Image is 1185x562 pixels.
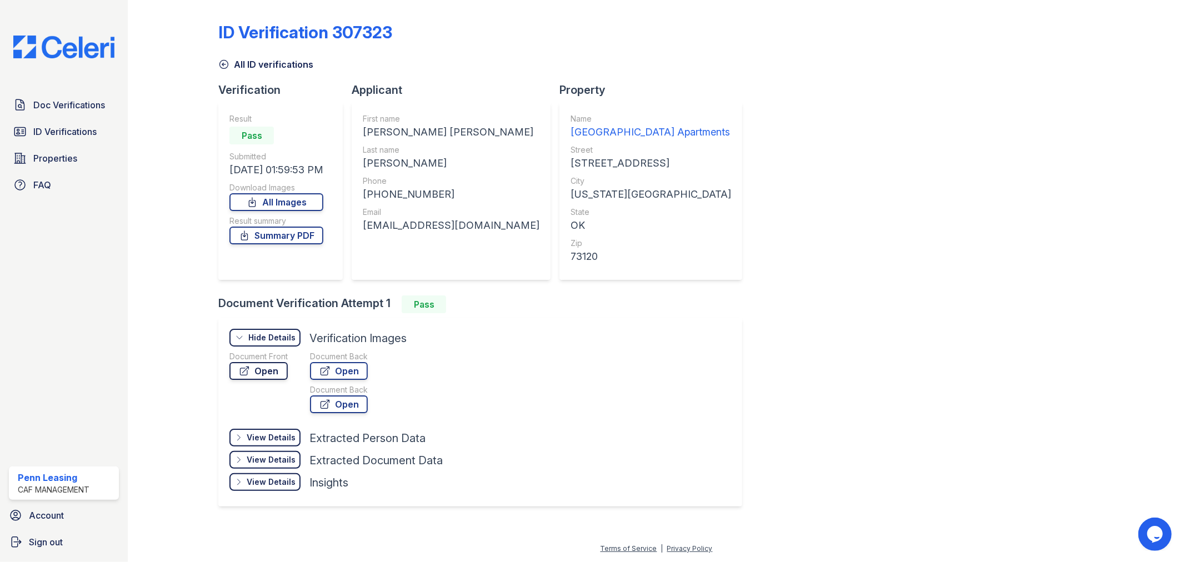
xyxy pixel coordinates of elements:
[352,82,559,98] div: Applicant
[229,113,323,124] div: Result
[218,82,352,98] div: Verification
[571,207,731,218] div: State
[248,332,296,343] div: Hide Details
[571,124,731,140] div: [GEOGRAPHIC_DATA] Apartments
[310,351,368,362] div: Document Back
[247,476,296,488] div: View Details
[229,351,288,362] div: Document Front
[363,124,539,140] div: [PERSON_NAME] [PERSON_NAME]
[229,193,323,211] a: All Images
[29,509,64,522] span: Account
[229,151,323,162] div: Submitted
[18,471,89,484] div: Penn Leasing
[571,187,731,202] div: [US_STATE][GEOGRAPHIC_DATA]
[229,215,323,227] div: Result summary
[247,454,296,465] div: View Details
[4,504,123,526] a: Account
[33,98,105,112] span: Doc Verifications
[309,453,443,468] div: Extracted Document Data
[363,144,539,155] div: Last name
[310,395,368,413] a: Open
[571,144,731,155] div: Street
[363,175,539,187] div: Phone
[229,227,323,244] a: Summary PDF
[229,127,274,144] div: Pass
[363,187,539,202] div: [PHONE_NUMBER]
[309,475,348,490] div: Insights
[310,384,368,395] div: Document Back
[571,155,731,171] div: [STREET_ADDRESS]
[4,531,123,553] a: Sign out
[229,162,323,178] div: [DATE] 01:59:53 PM
[571,175,731,187] div: City
[309,330,407,346] div: Verification Images
[309,430,426,446] div: Extracted Person Data
[218,22,392,42] div: ID Verification 307323
[571,113,731,124] div: Name
[18,484,89,495] div: CAF Management
[33,152,77,165] span: Properties
[1138,518,1174,551] iframe: chat widget
[229,362,288,380] a: Open
[363,218,539,233] div: [EMAIL_ADDRESS][DOMAIN_NAME]
[29,535,63,549] span: Sign out
[33,125,97,138] span: ID Verifications
[9,94,119,116] a: Doc Verifications
[667,544,713,553] a: Privacy Policy
[661,544,663,553] div: |
[229,182,323,193] div: Download Images
[310,362,368,380] a: Open
[363,155,539,171] div: [PERSON_NAME]
[247,432,296,443] div: View Details
[571,218,731,233] div: OK
[571,113,731,140] a: Name [GEOGRAPHIC_DATA] Apartments
[559,82,751,98] div: Property
[218,58,313,71] a: All ID verifications
[9,147,119,169] a: Properties
[9,174,119,196] a: FAQ
[4,36,123,58] img: CE_Logo_Blue-a8612792a0a2168367f1c8372b55b34899dd931a85d93a1a3d3e32e68fde9ad4.png
[402,295,446,313] div: Pass
[218,295,751,313] div: Document Verification Attempt 1
[33,178,51,192] span: FAQ
[363,207,539,218] div: Email
[9,121,119,143] a: ID Verifications
[571,249,731,264] div: 73120
[363,113,539,124] div: First name
[571,238,731,249] div: Zip
[601,544,657,553] a: Terms of Service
